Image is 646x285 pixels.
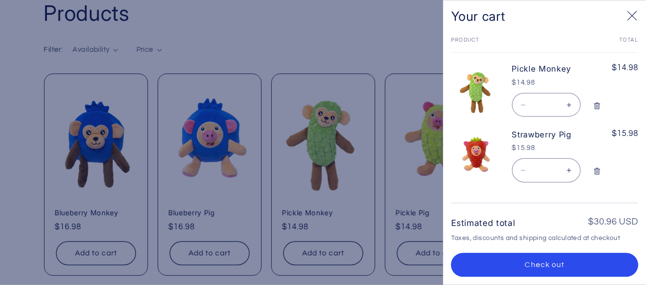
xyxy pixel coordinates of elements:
button: Check out [451,253,639,277]
button: Remove Strawberry Pig [588,161,606,182]
a: Pickle Monkey [512,64,593,74]
small: Taxes, discounts and shipping calculated at checkout [451,233,639,243]
button: Remove Pickle Monkey [588,95,606,116]
h2: Estimated total [451,219,515,227]
a: Strawberry Pig [512,130,593,140]
input: Quantity for Pickle Monkey [534,93,558,117]
div: $14.98 [512,77,593,88]
th: Total [545,37,639,53]
h2: Your cart [451,8,505,25]
div: $15.98 [512,143,593,153]
p: $30.96 USD [588,218,638,227]
input: Quantity for Strawberry Pig [534,158,558,182]
th: Product [451,37,545,53]
button: Close [621,5,643,28]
